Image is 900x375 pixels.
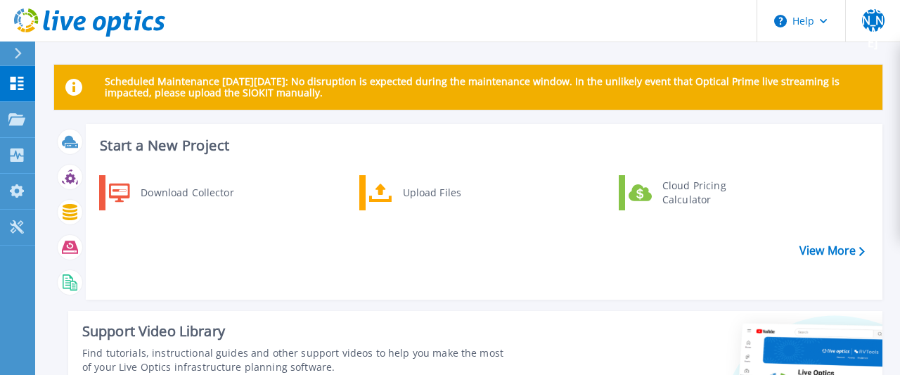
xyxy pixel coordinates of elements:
[99,175,243,210] a: Download Collector
[134,179,240,207] div: Download Collector
[359,175,503,210] a: Upload Files
[82,322,506,341] div: Support Video Library
[82,346,506,374] div: Find tutorials, instructional guides and other support videos to help you make the most of your L...
[396,179,500,207] div: Upload Files
[619,175,763,210] a: Cloud Pricing Calculator
[799,244,865,258] a: View More
[655,179,759,207] div: Cloud Pricing Calculator
[105,76,871,98] p: Scheduled Maintenance [DATE][DATE]: No disruption is expected during the maintenance window. In t...
[100,138,864,153] h3: Start a New Project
